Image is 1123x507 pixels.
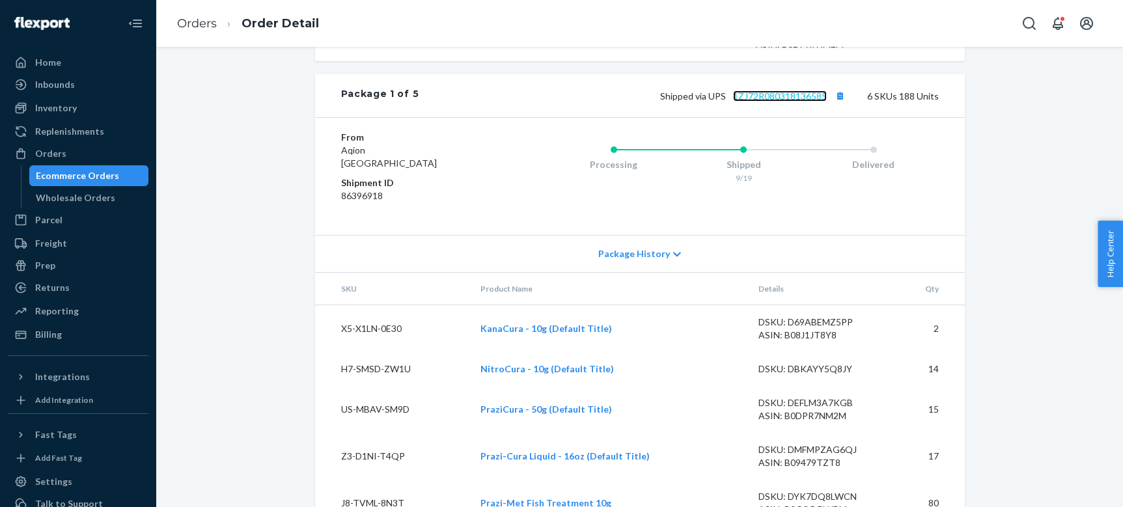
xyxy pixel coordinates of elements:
[678,158,809,171] div: Shipped
[748,273,891,305] th: Details
[809,158,939,171] div: Delivered
[35,452,82,463] div: Add Fast Tag
[29,165,149,186] a: Ecommerce Orders
[1045,10,1071,36] button: Open notifications
[1074,10,1100,36] button: Open account menu
[167,5,329,43] ol: breadcrumbs
[35,56,61,69] div: Home
[1016,10,1042,36] button: Open Search Box
[35,394,93,405] div: Add Integration
[36,191,115,204] div: Wholesale Orders
[480,323,612,334] a: KanaCura - 10g (Default Title)
[8,143,148,164] a: Orders
[35,328,62,341] div: Billing
[341,87,419,104] div: Package 1 of 5
[35,102,77,115] div: Inventory
[341,144,437,169] span: Aqion [GEOGRAPHIC_DATA]
[480,404,612,415] a: PraziCura - 50g (Default Title)
[315,386,471,433] td: US-MBAV-SM9D
[480,450,650,461] a: Prazi-Cura Liquid - 16oz (Default Title)
[36,169,119,182] div: Ecommerce Orders
[122,10,148,36] button: Close Navigation
[8,277,148,298] a: Returns
[341,189,497,202] dd: 86396918
[8,301,148,322] a: Reporting
[35,78,75,91] div: Inbounds
[8,74,148,95] a: Inbounds
[8,52,148,73] a: Home
[35,213,62,226] div: Parcel
[598,247,670,260] span: Package History
[8,255,148,276] a: Prep
[470,273,748,305] th: Product Name
[758,363,881,376] div: DSKU: DBKAYY5Q8JY
[315,433,471,480] td: Z3-D1NI-T4QP
[8,392,148,408] a: Add Integration
[35,475,72,488] div: Settings
[832,87,849,104] button: Copy tracking number
[549,158,679,171] div: Processing
[758,329,881,342] div: ASIN: B08J1JT8Y8
[315,273,471,305] th: SKU
[35,428,77,441] div: Fast Tags
[8,424,148,445] button: Fast Tags
[758,456,881,469] div: ASIN: B09479TZT8
[891,273,965,305] th: Qty
[8,450,148,466] a: Add Fast Tag
[891,305,965,353] td: 2
[758,316,881,329] div: DSKU: D69ABEMZ5PP
[8,210,148,230] a: Parcel
[8,366,148,387] button: Integrations
[35,147,66,160] div: Orders
[14,17,70,30] img: Flexport logo
[35,125,104,138] div: Replenishments
[8,324,148,345] a: Billing
[891,386,965,433] td: 15
[35,259,55,272] div: Prep
[733,90,827,102] a: 1ZJ72R080318136585
[891,352,965,386] td: 14
[758,490,881,503] div: DSKU: DYK7DQ8LWCN
[29,187,149,208] a: Wholesale Orders
[1098,221,1123,287] button: Help Center
[35,281,70,294] div: Returns
[480,363,614,374] a: NitroCura - 10g (Default Title)
[177,16,217,31] a: Orders
[35,237,67,250] div: Freight
[8,121,148,142] a: Replenishments
[242,16,319,31] a: Order Detail
[758,396,881,409] div: DSKU: DEFLM3A7KGB
[758,443,881,456] div: DSKU: DMFMPZAG6QJ
[35,305,79,318] div: Reporting
[8,98,148,118] a: Inventory
[891,433,965,480] td: 17
[758,409,881,422] div: ASIN: B0DPR7NM2M
[341,176,497,189] dt: Shipment ID
[419,87,938,104] div: 6 SKUs 188 Units
[678,172,809,184] div: 9/19
[35,370,90,383] div: Integrations
[8,233,148,254] a: Freight
[341,131,497,144] dt: From
[315,305,471,353] td: X5-X1LN-0E30
[660,90,849,102] span: Shipped via UPS
[315,352,471,386] td: H7-SMSD-ZW1U
[8,471,148,492] a: Settings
